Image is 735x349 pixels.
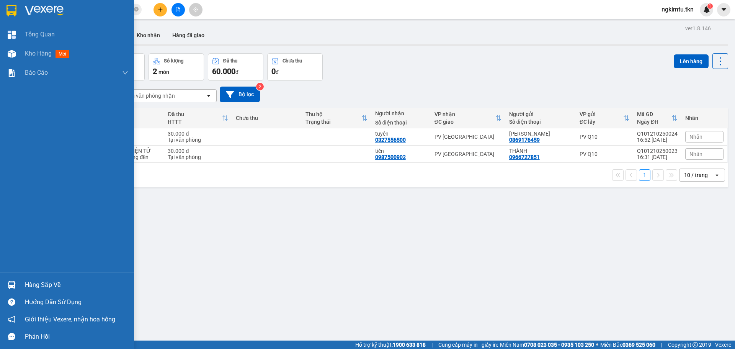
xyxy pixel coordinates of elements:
img: warehouse-icon [8,281,16,289]
div: Q101210250024 [637,131,678,137]
img: logo-vxr [7,5,16,16]
div: 0327556500 [375,137,406,143]
span: ngkimtu.tkn [655,5,700,14]
button: plus [154,3,167,16]
th: Toggle SortBy [576,108,633,128]
button: Số lượng2món [149,53,204,81]
img: solution-icon [8,69,16,77]
svg: open [206,93,212,99]
span: Giới thiệu Vexere, nhận hoa hồng [25,315,115,324]
span: Miền Nam [500,341,594,349]
span: đ [276,69,279,75]
sup: 2 [256,83,264,90]
div: Người gửi [509,111,572,117]
div: Đã thu [168,111,222,117]
span: Tổng Quan [25,29,55,39]
th: Toggle SortBy [302,108,371,128]
div: ver 1.8.146 [685,24,711,33]
span: aim [193,7,198,12]
img: warehouse-icon [8,50,16,58]
strong: 1900 633 818 [393,342,426,348]
div: THÀNH [509,148,572,154]
div: HTTT [168,119,222,125]
span: đ [235,69,238,75]
div: VP gửi [580,111,623,117]
div: PV Q10 [580,151,629,157]
div: Tại văn phòng [168,137,228,143]
button: aim [189,3,203,16]
div: Ngày ĐH [637,119,671,125]
div: Tại văn phòng [168,154,228,160]
span: plus [158,7,163,12]
span: close-circle [134,6,139,13]
button: Bộ lọc [220,87,260,102]
div: ĐC giao [434,119,495,125]
span: Hỗ trợ kỹ thuật: [355,341,426,349]
button: Hàng đã giao [166,26,211,44]
button: caret-down [717,3,730,16]
svg: open [714,172,720,178]
div: Hướng dẫn sử dụng [25,297,128,308]
span: mới [56,50,69,58]
span: 0 [271,67,276,76]
span: ⚪️ [596,343,598,346]
div: PV [GEOGRAPHIC_DATA] [434,134,501,140]
span: | [661,341,662,349]
span: question-circle [8,298,15,306]
button: 1 [639,169,650,181]
div: 0869176459 [509,137,540,143]
div: Q101210250023 [637,148,678,154]
div: 16:31 [DATE] [637,154,678,160]
button: Kho nhận [131,26,166,44]
div: Đã thu [223,58,237,64]
div: Thu hộ [305,111,361,117]
span: 2 [153,67,157,76]
button: Chưa thu0đ [267,53,323,81]
div: Chưa thu [236,115,298,121]
div: Trạng thái [305,119,361,125]
div: VP nhận [434,111,495,117]
div: 10 / trang [684,171,708,179]
strong: 0369 525 060 [622,342,655,348]
div: Số điện thoại [375,120,427,126]
div: Chưa thu [283,58,302,64]
strong: 0708 023 035 - 0935 103 250 [524,342,594,348]
div: Phản hồi [25,331,128,342]
th: Toggle SortBy [164,108,232,128]
div: PV [GEOGRAPHIC_DATA] [434,151,501,157]
div: Chọn văn phòng nhận [122,92,175,100]
th: Toggle SortBy [633,108,681,128]
div: 0987500902 [375,154,406,160]
div: Nhãn [685,115,724,121]
button: Lên hàng [674,54,709,68]
div: bảo hân [509,131,572,137]
sup: 1 [707,3,713,9]
div: PV Q10 [580,134,629,140]
div: 30.000 đ [168,148,228,154]
span: down [122,70,128,76]
div: Người nhận [375,110,427,116]
div: ĐC lấy [580,119,623,125]
div: tuyền [375,131,427,137]
button: file-add [171,3,185,16]
th: Toggle SortBy [431,108,505,128]
img: dashboard-icon [8,31,16,39]
span: 60.000 [212,67,235,76]
div: tiến [375,148,427,154]
span: Nhãn [689,151,702,157]
span: copyright [693,342,698,347]
span: | [431,341,433,349]
span: caret-down [720,6,727,13]
div: 16:52 [DATE] [637,137,678,143]
div: Hàng sắp về [25,279,128,291]
span: 1 [709,3,711,9]
img: icon-new-feature [703,6,710,13]
div: 0966727851 [509,154,540,160]
div: Số điện thoại [509,119,572,125]
div: Mã GD [637,111,671,117]
span: Nhãn [689,134,702,140]
span: Cung cấp máy in - giấy in: [438,341,498,349]
span: Kho hàng [25,50,52,57]
button: Đã thu60.000đ [208,53,263,81]
span: message [8,333,15,340]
